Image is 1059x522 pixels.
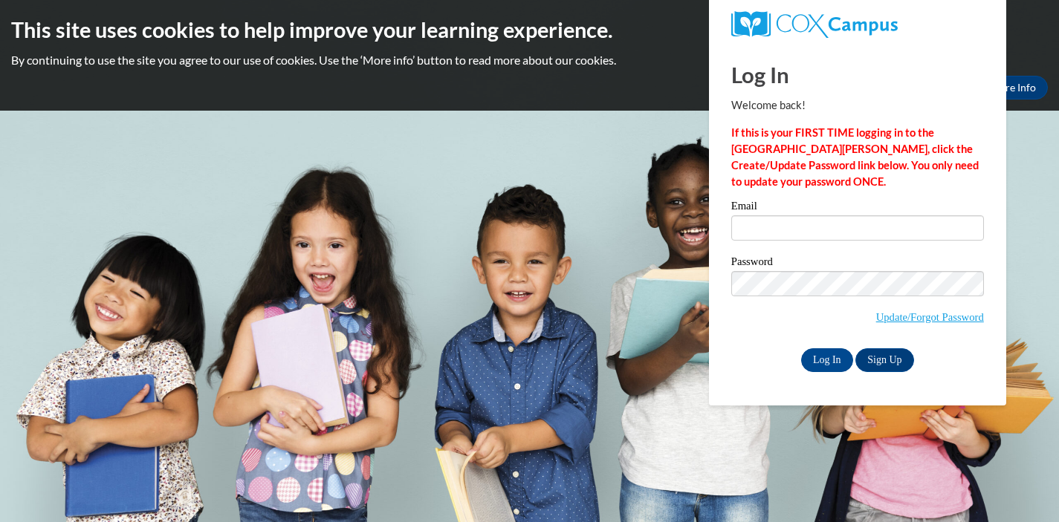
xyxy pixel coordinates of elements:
[731,11,984,38] a: COX Campus
[801,348,853,372] input: Log In
[731,126,979,188] strong: If this is your FIRST TIME logging in to the [GEOGRAPHIC_DATA][PERSON_NAME], click the Create/Upd...
[731,59,984,90] h1: Log In
[731,256,984,271] label: Password
[11,52,1048,68] p: By continuing to use the site you agree to our use of cookies. Use the ‘More info’ button to read...
[876,311,984,323] a: Update/Forgot Password
[11,15,1048,45] h2: This site uses cookies to help improve your learning experience.
[855,348,913,372] a: Sign Up
[731,97,984,114] p: Welcome back!
[978,76,1048,99] a: More Info
[731,200,984,215] label: Email
[731,11,898,38] img: COX Campus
